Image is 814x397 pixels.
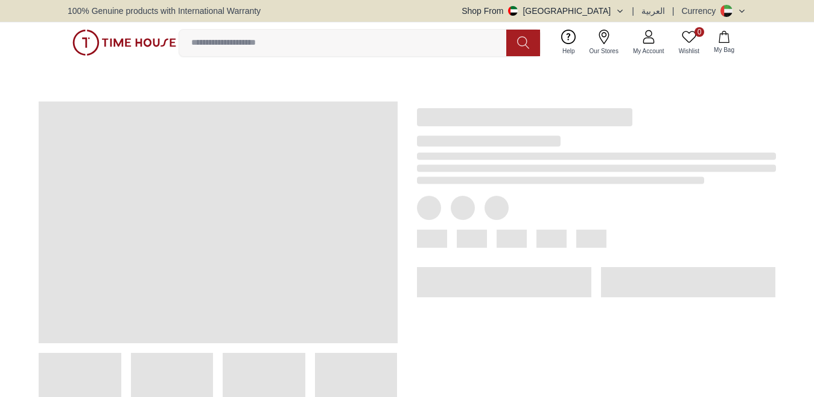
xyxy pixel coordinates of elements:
span: My Bag [709,45,739,54]
button: العربية [641,5,665,17]
span: Our Stores [585,47,623,56]
a: 0Wishlist [672,27,707,58]
a: Our Stores [582,27,626,58]
span: | [672,5,675,17]
span: Wishlist [674,47,704,56]
div: Currency [681,5,720,17]
a: Help [555,27,582,58]
span: 0 [695,27,704,37]
img: ... [72,30,176,56]
span: | [632,5,634,17]
button: My Bag [707,28,742,57]
img: United Arab Emirates [508,6,518,16]
span: 100% Genuine products with International Warranty [68,5,261,17]
span: Help [558,47,580,56]
button: Shop From[GEOGRAPHIC_DATA] [462,5,625,17]
span: My Account [628,47,669,56]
